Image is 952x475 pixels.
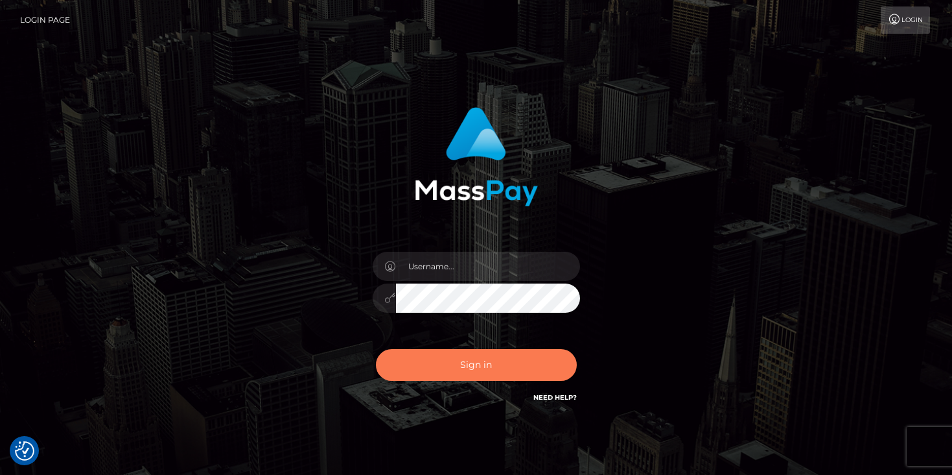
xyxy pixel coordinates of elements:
[881,6,930,34] a: Login
[20,6,70,34] a: Login Page
[376,349,577,381] button: Sign in
[396,252,580,281] input: Username...
[15,441,34,461] button: Consent Preferences
[15,441,34,461] img: Revisit consent button
[533,393,577,402] a: Need Help?
[415,107,538,206] img: MassPay Login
